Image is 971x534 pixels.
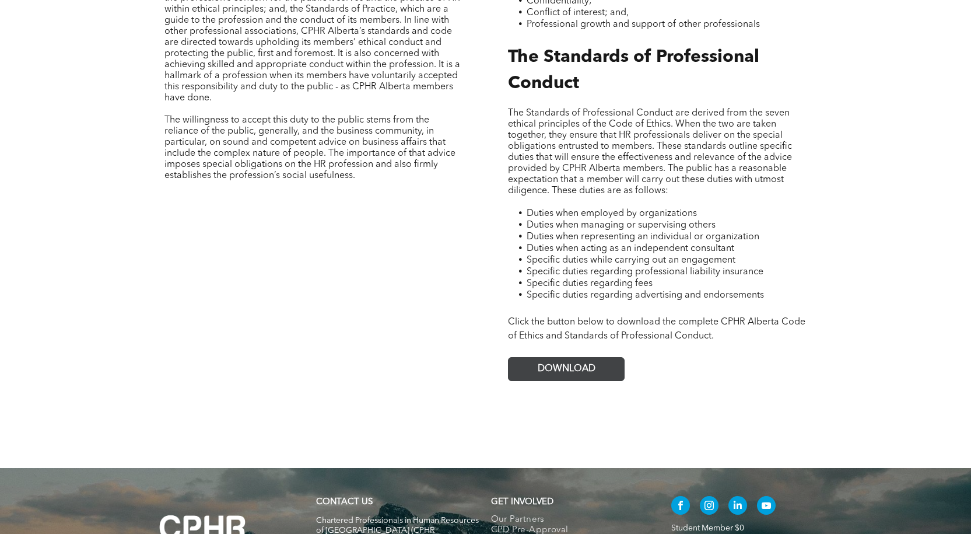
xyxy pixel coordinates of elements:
span: GET INVOLVED [491,498,553,507]
span: Professional growth and support of other professionals [527,20,760,29]
span: Duties when managing or supervising others [527,221,716,230]
a: CONTACT US [316,498,373,507]
span: Duties when representing an individual or organization [527,232,759,242]
span: Duties when employed by organizations [527,209,697,218]
a: instagram [700,496,718,518]
span: DOWNLOAD [538,364,595,375]
span: Specific duties regarding professional liability insurance [527,267,763,277]
a: youtube [757,496,776,518]
span: Specific duties regarding advertising and endorsements [527,291,764,300]
span: Conflict of interest; and, [527,8,629,18]
span: The Standards of Professional Conduct are derived from the seven ethical principles of the Code o... [508,109,792,196]
span: Duties when acting as an independent consultant [527,244,734,253]
a: facebook [671,496,690,518]
span: Specific duties regarding fees [527,279,653,288]
span: Click the button below to download the complete CPHR Alberta Code of Ethics and Standards of Prof... [508,317,805,341]
span: The willingness to accept this duty to the public stems from the reliance of the public, generall... [164,116,455,180]
a: linkedin [728,496,747,518]
span: Specific duties while carrying out an engagement [527,256,735,265]
a: Student Member $0 [671,524,744,532]
a: DOWNLOAD [508,357,625,381]
span: The Standards of Professional Conduct [508,48,759,92]
a: Our Partners [491,515,647,525]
